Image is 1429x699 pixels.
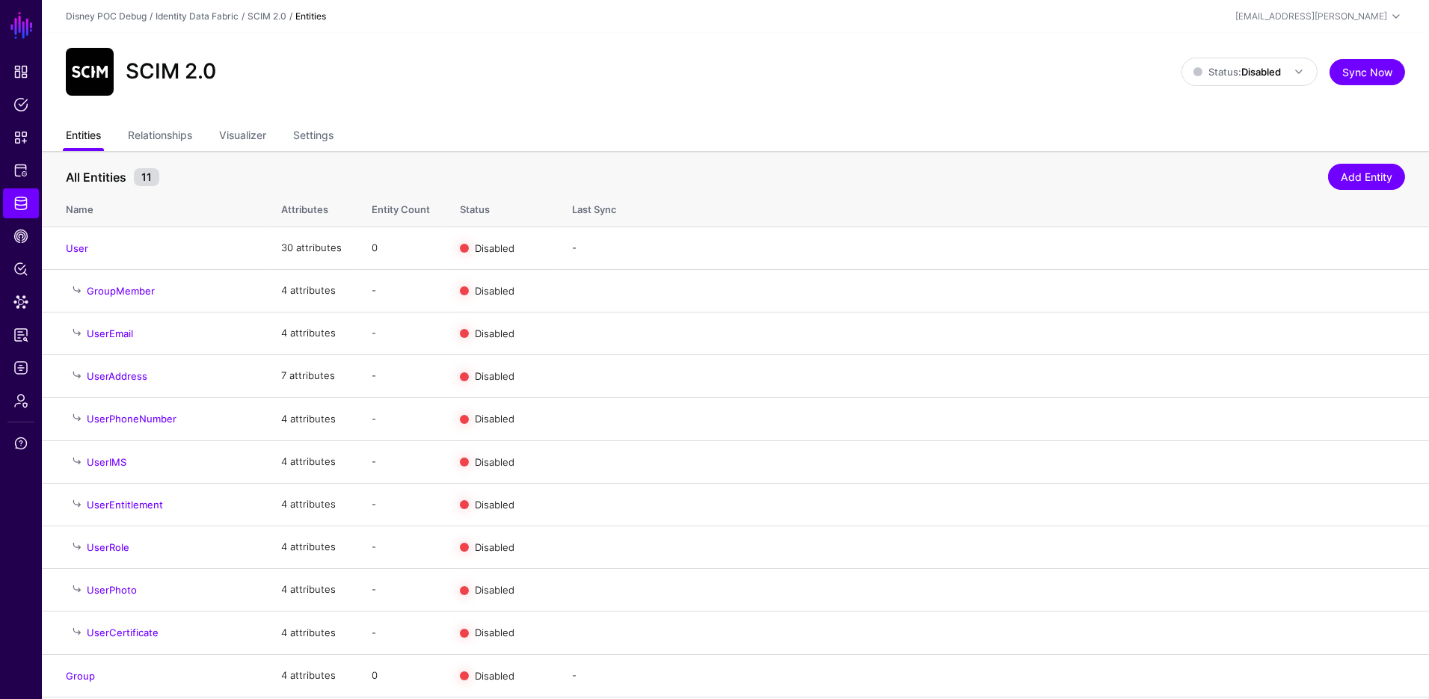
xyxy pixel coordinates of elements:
span: Dashboard [13,64,28,79]
td: 4 attributes [266,398,357,440]
a: Entities [66,123,101,151]
button: Sync Now [1330,59,1405,85]
span: Disabled [475,498,514,510]
a: Protected Systems [3,155,39,185]
span: Disabled [475,626,514,638]
span: Disabled [475,413,514,425]
a: Identity Data Fabric [156,10,239,22]
small: 11 [134,168,159,186]
a: UserEmail [87,327,133,339]
div: / [286,10,295,23]
td: - [357,355,445,398]
span: Policies [13,97,28,112]
a: UserIMS [87,456,126,468]
td: 4 attributes [266,483,357,526]
a: Settings [293,123,334,151]
span: Logs [13,360,28,375]
td: - [357,440,445,483]
span: Disabled [475,284,514,296]
td: 4 attributes [266,440,357,483]
a: Add Entity [1328,164,1405,190]
a: SCIM 2.0 [248,10,286,22]
span: Support [13,436,28,451]
th: Name [42,188,266,227]
a: GroupMember [87,285,155,297]
a: Logs [3,353,39,383]
td: 7 attributes [266,355,357,398]
div: / [147,10,156,23]
strong: Entities [295,10,326,22]
td: 4 attributes [266,654,357,697]
span: Disabled [475,541,514,553]
td: - [357,398,445,440]
a: User [66,242,88,254]
td: 4 attributes [266,269,357,312]
th: Entity Count [357,188,445,227]
span: Disabled [475,455,514,467]
a: UserPhoto [87,584,137,596]
td: 30 attributes [266,227,357,269]
span: Policy Lens [13,262,28,277]
span: CAEP Hub [13,229,28,244]
td: 0 [357,227,445,269]
a: Relationships [128,123,192,151]
a: Reports [3,320,39,350]
div: [EMAIL_ADDRESS][PERSON_NAME] [1235,10,1387,23]
a: Policies [3,90,39,120]
strong: Disabled [1241,66,1281,78]
td: 4 attributes [266,526,357,568]
th: Status [445,188,557,227]
span: Disabled [475,327,514,339]
a: UserCertificate [87,626,159,638]
a: UserPhoneNumber [87,413,176,425]
td: - [357,569,445,612]
a: Dashboard [3,57,39,87]
td: - [357,483,445,526]
span: Disabled [475,669,514,681]
span: All Entities [62,168,130,186]
span: Disabled [475,241,514,253]
a: CAEP Hub [3,221,39,251]
td: 0 [357,654,445,697]
td: 4 attributes [266,312,357,354]
span: Disabled [475,584,514,596]
th: Last Sync [557,188,1429,227]
a: Identity Data Fabric [3,188,39,218]
span: Identity Data Fabric [13,196,28,211]
a: Visualizer [219,123,266,151]
td: 4 attributes [266,612,357,654]
span: Disabled [475,370,514,382]
th: Attributes [266,188,357,227]
span: Reports [13,327,28,342]
a: Disney POC Debug [66,10,147,22]
td: - [357,312,445,354]
td: - [357,526,445,568]
img: svg+xml;base64,PHN2ZyB3aWR0aD0iNjQiIGhlaWdodD0iNjQiIHZpZXdCb3g9IjAgMCA2NCA2NCIgZmlsbD0ibm9uZSIgeG... [66,48,114,96]
span: Status: [1193,66,1281,78]
a: UserRole [87,541,129,553]
app-datasources-item-entities-syncstatus: - [572,241,577,253]
td: - [357,612,445,654]
a: Admin [3,386,39,416]
a: SGNL [9,9,34,42]
a: UserAddress [87,370,147,382]
span: Protected Systems [13,163,28,178]
span: Snippets [13,130,28,145]
a: Snippets [3,123,39,153]
span: Data Lens [13,295,28,310]
a: UserEntitlement [87,499,163,511]
span: Admin [13,393,28,408]
h2: SCIM 2.0 [126,59,216,84]
div: / [239,10,248,23]
app-datasources-item-entities-syncstatus: - [572,669,577,681]
a: Data Lens [3,287,39,317]
a: Policy Lens [3,254,39,284]
td: 4 attributes [266,569,357,612]
a: Group [66,670,95,682]
td: - [357,269,445,312]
